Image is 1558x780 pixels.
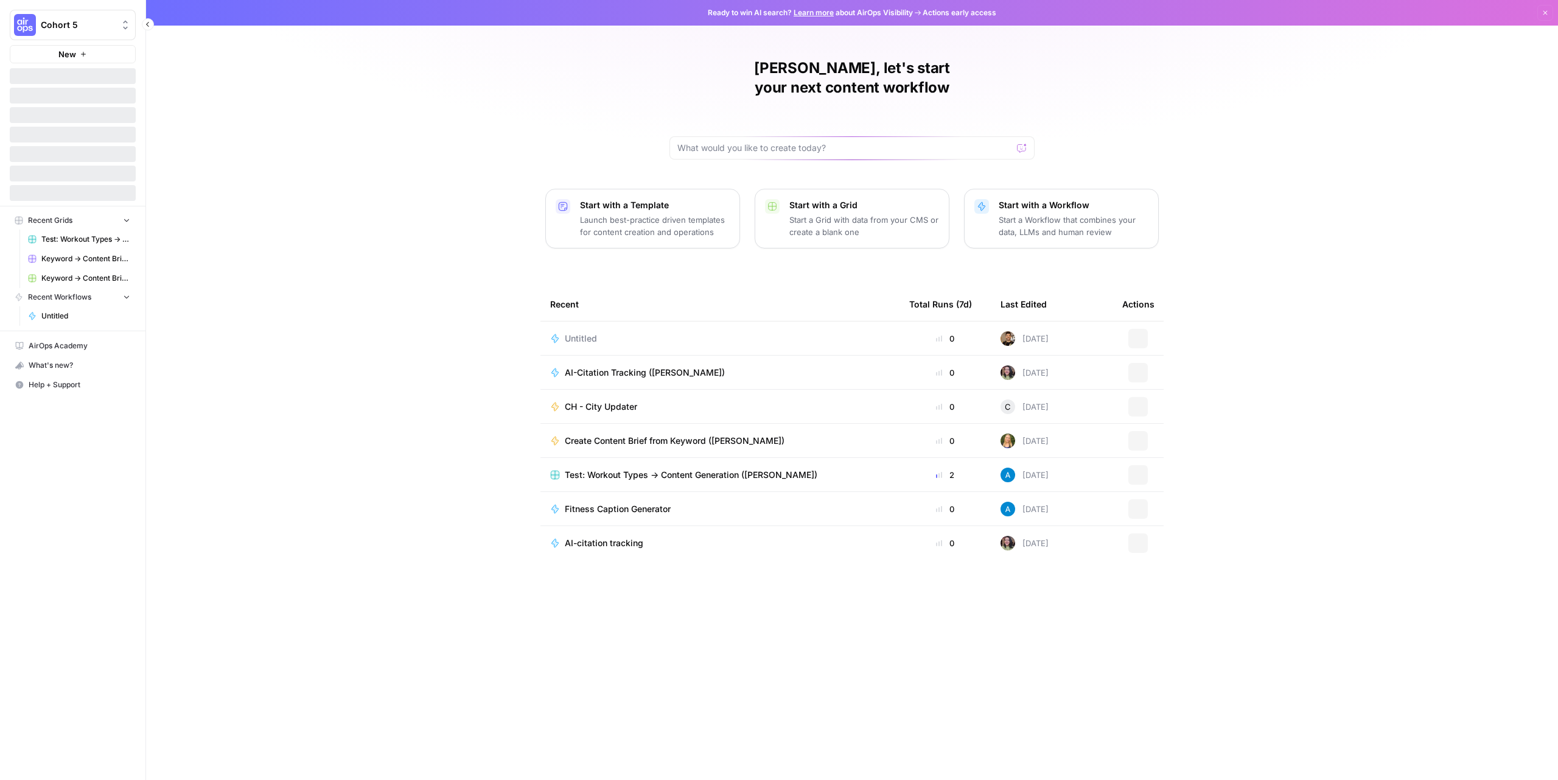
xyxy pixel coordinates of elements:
[58,48,76,60] span: New
[909,435,981,447] div: 0
[789,199,939,211] p: Start with a Grid
[10,336,136,356] a: AirOps Academy
[1001,536,1015,550] img: e6jku8bei7w65twbz9tngar3gsjq
[23,249,136,269] a: Keyword -> Content Brief -> Article
[565,435,784,447] span: Create Content Brief from Keyword ([PERSON_NAME])
[755,189,949,248] button: Start with a GridStart a Grid with data from your CMS or create a blank one
[550,537,890,549] a: AI-citation tracking
[1001,331,1015,346] img: 36rz0nf6lyfqsoxlb67712aiq2cf
[1001,365,1049,380] div: [DATE]
[10,10,136,40] button: Workspace: Cohort 5
[909,401,981,413] div: 0
[28,292,91,303] span: Recent Workflows
[41,311,130,321] span: Untitled
[14,14,36,36] img: Cohort 5 Logo
[29,379,130,390] span: Help + Support
[41,253,130,264] span: Keyword -> Content Brief -> Article
[565,469,817,481] span: Test: Workout Types -> Content Generation ([PERSON_NAME])
[909,367,981,379] div: 0
[1001,468,1049,482] div: [DATE]
[550,367,890,379] a: AI-Citation Tracking ([PERSON_NAME])
[10,211,136,230] button: Recent Grids
[669,58,1035,97] h1: [PERSON_NAME], let's start your next content workflow
[708,7,913,18] span: Ready to win AI search? about AirOps Visibility
[909,469,981,481] div: 2
[23,230,136,249] a: Test: Workout Types -> Content Generation ([PERSON_NAME])
[964,189,1159,248] button: Start with a WorkflowStart a Workflow that combines your data, LLMs and human review
[23,306,136,326] a: Untitled
[909,537,981,549] div: 0
[41,19,114,31] span: Cohort 5
[789,214,939,238] p: Start a Grid with data from your CMS or create a blank one
[1001,468,1015,482] img: o3cqybgnmipr355j8nz4zpq1mc6x
[550,332,890,345] a: Untitled
[550,469,890,481] a: Test: Workout Types -> Content Generation ([PERSON_NAME])
[1001,502,1049,516] div: [DATE]
[23,269,136,288] a: Keyword -> Content Brief -> Article ([PERSON_NAME])
[545,189,740,248] button: Start with a TemplateLaunch best-practice driven templates for content creation and operations
[550,401,890,413] a: CH - City Updater
[1001,399,1049,414] div: [DATE]
[1005,401,1011,413] span: C
[28,215,72,226] span: Recent Grids
[999,199,1148,211] p: Start with a Workflow
[565,401,637,413] span: CH - City Updater
[580,199,730,211] p: Start with a Template
[909,287,972,321] div: Total Runs (7d)
[1001,502,1015,516] img: o3cqybgnmipr355j8nz4zpq1mc6x
[565,537,643,549] span: AI-citation tracking
[1001,434,1015,448] img: r24b6keouon8mlof60ptx1lwn1nq
[1001,536,1049,550] div: [DATE]
[565,503,671,515] span: Fitness Caption Generator
[10,45,136,63] button: New
[1001,434,1049,448] div: [DATE]
[550,287,890,321] div: Recent
[1001,287,1047,321] div: Last Edited
[1001,331,1049,346] div: [DATE]
[1122,287,1155,321] div: Actions
[550,503,890,515] a: Fitness Caption Generator
[580,214,730,238] p: Launch best-practice driven templates for content creation and operations
[10,375,136,395] button: Help + Support
[565,332,597,345] span: Untitled
[794,8,834,17] a: Learn more
[677,142,1012,154] input: What would you like to create today?
[10,288,136,306] button: Recent Workflows
[10,356,136,375] button: What's new?
[29,340,130,351] span: AirOps Academy
[909,332,981,345] div: 0
[909,503,981,515] div: 0
[41,234,130,245] span: Test: Workout Types -> Content Generation ([PERSON_NAME])
[999,214,1148,238] p: Start a Workflow that combines your data, LLMs and human review
[565,367,725,379] span: AI-Citation Tracking ([PERSON_NAME])
[41,273,130,284] span: Keyword -> Content Brief -> Article ([PERSON_NAME])
[1001,365,1015,380] img: e6jku8bei7w65twbz9tngar3gsjq
[923,7,996,18] span: Actions early access
[10,356,135,374] div: What's new?
[550,435,890,447] a: Create Content Brief from Keyword ([PERSON_NAME])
